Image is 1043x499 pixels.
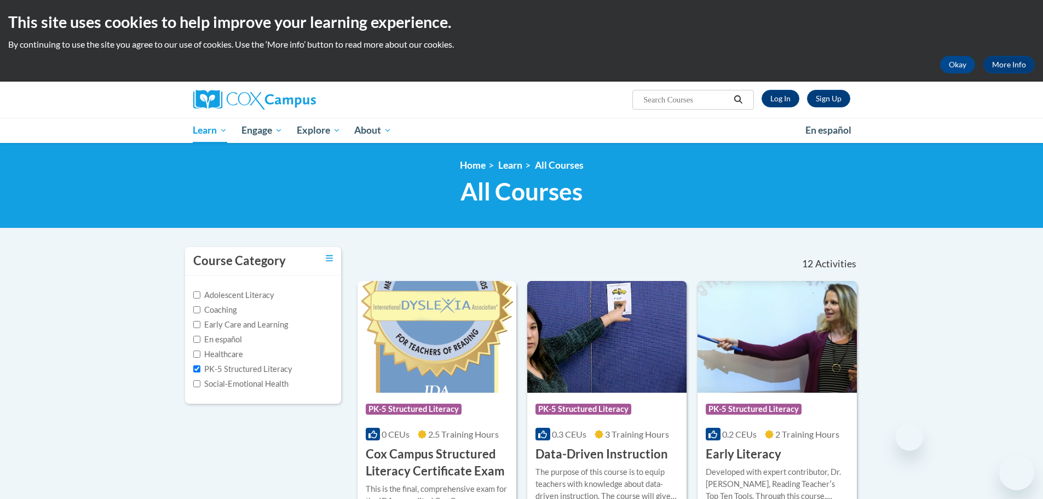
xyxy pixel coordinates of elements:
[896,423,923,451] iframe: Close message
[290,118,348,143] a: Explore
[366,446,509,480] h3: Cox Campus Structured Literacy Certificate Exam
[193,124,227,137] span: Learn
[428,429,499,439] span: 2.5 Training Hours
[193,90,401,110] a: Cox Campus
[999,455,1034,490] iframe: Button to launch messaging window
[193,306,200,313] input: Checkbox for Options
[527,281,687,393] img: Course Logo
[193,304,237,316] label: Coaching
[193,351,200,358] input: Checkbox for Options
[762,90,799,107] a: Log In
[326,253,333,265] a: Toggle collapse
[775,429,839,439] span: 2 Training Hours
[193,363,292,375] label: PK-5 Structured Literacy
[983,56,1035,73] a: More Info
[193,291,200,299] input: Checkbox for Options
[193,365,200,372] input: Checkbox for Options
[186,118,235,143] a: Learn
[193,378,289,390] label: Social-Emotional Health
[193,380,200,387] input: Checkbox for Options
[815,258,856,270] span: Activities
[730,93,746,106] button: Search
[552,429,586,439] span: 0.3 CEUs
[706,404,802,415] span: PK-5 Structured Literacy
[193,348,243,360] label: Healthcare
[722,429,757,439] span: 0.2 CEUs
[698,281,857,393] img: Course Logo
[366,404,462,415] span: PK-5 Structured Literacy
[940,56,975,73] button: Okay
[798,119,858,142] a: En español
[460,177,583,206] span: All Courses
[193,253,286,269] h3: Course Category
[805,124,851,136] span: En español
[642,93,730,106] input: Search Courses
[347,118,399,143] a: About
[535,446,668,463] h3: Data-Driven Instruction
[605,429,669,439] span: 3 Training Hours
[358,281,517,393] img: Course Logo
[234,118,290,143] a: Engage
[177,118,867,143] div: Main menu
[460,159,486,171] a: Home
[706,446,781,463] h3: Early Literacy
[535,159,584,171] a: All Courses
[193,321,200,328] input: Checkbox for Options
[802,258,813,270] span: 12
[241,124,283,137] span: Engage
[8,38,1035,50] p: By continuing to use the site you agree to our use of cookies. Use the ‘More info’ button to read...
[193,90,316,110] img: Cox Campus
[193,336,200,343] input: Checkbox for Options
[8,11,1035,33] h2: This site uses cookies to help improve your learning experience.
[807,90,850,107] a: Register
[297,124,341,137] span: Explore
[382,429,410,439] span: 0 CEUs
[193,319,288,331] label: Early Care and Learning
[193,289,274,301] label: Adolescent Literacy
[498,159,522,171] a: Learn
[193,334,242,346] label: En español
[354,124,391,137] span: About
[535,404,631,415] span: PK-5 Structured Literacy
